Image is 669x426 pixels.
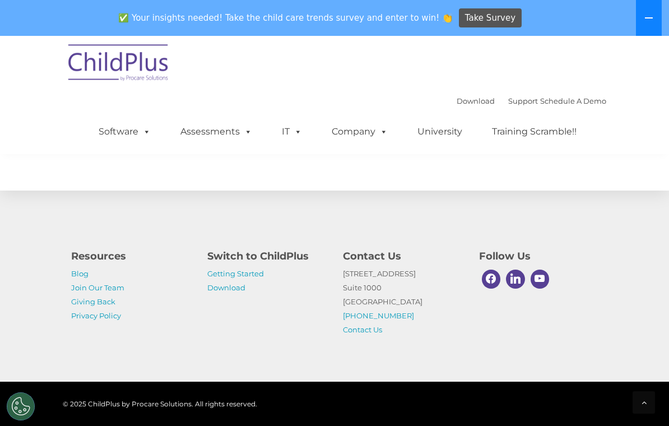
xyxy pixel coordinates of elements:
[71,248,191,264] h4: Resources
[508,96,538,105] a: Support
[71,297,115,306] a: Giving Back
[63,400,257,408] span: © 2025 ChildPlus by Procare Solutions. All rights reserved.
[87,121,162,143] a: Software
[71,311,121,320] a: Privacy Policy
[503,267,528,291] a: Linkedin
[457,96,606,105] font: |
[465,8,515,28] span: Take Survey
[406,121,473,143] a: University
[540,96,606,105] a: Schedule A Demo
[63,36,175,92] img: ChildPlus by Procare Solutions
[71,269,89,278] a: Blog
[528,267,552,291] a: Youtube
[459,8,522,28] a: Take Survey
[457,96,495,105] a: Download
[479,248,598,264] h4: Follow Us
[114,7,457,29] span: ✅ Your insights needed! Take the child care trends survey and enter to win! 👏
[271,121,313,143] a: IT
[343,267,462,337] p: [STREET_ADDRESS] Suite 1000 [GEOGRAPHIC_DATA]
[207,248,327,264] h4: Switch to ChildPlus
[479,267,504,291] a: Facebook
[343,325,382,334] a: Contact Us
[7,392,35,420] button: Cookies Settings
[207,283,245,292] a: Download
[169,121,263,143] a: Assessments
[71,283,124,292] a: Join Our Team
[207,269,264,278] a: Getting Started
[343,311,414,320] a: [PHONE_NUMBER]
[481,121,588,143] a: Training Scramble!!
[343,248,462,264] h4: Contact Us
[320,121,399,143] a: Company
